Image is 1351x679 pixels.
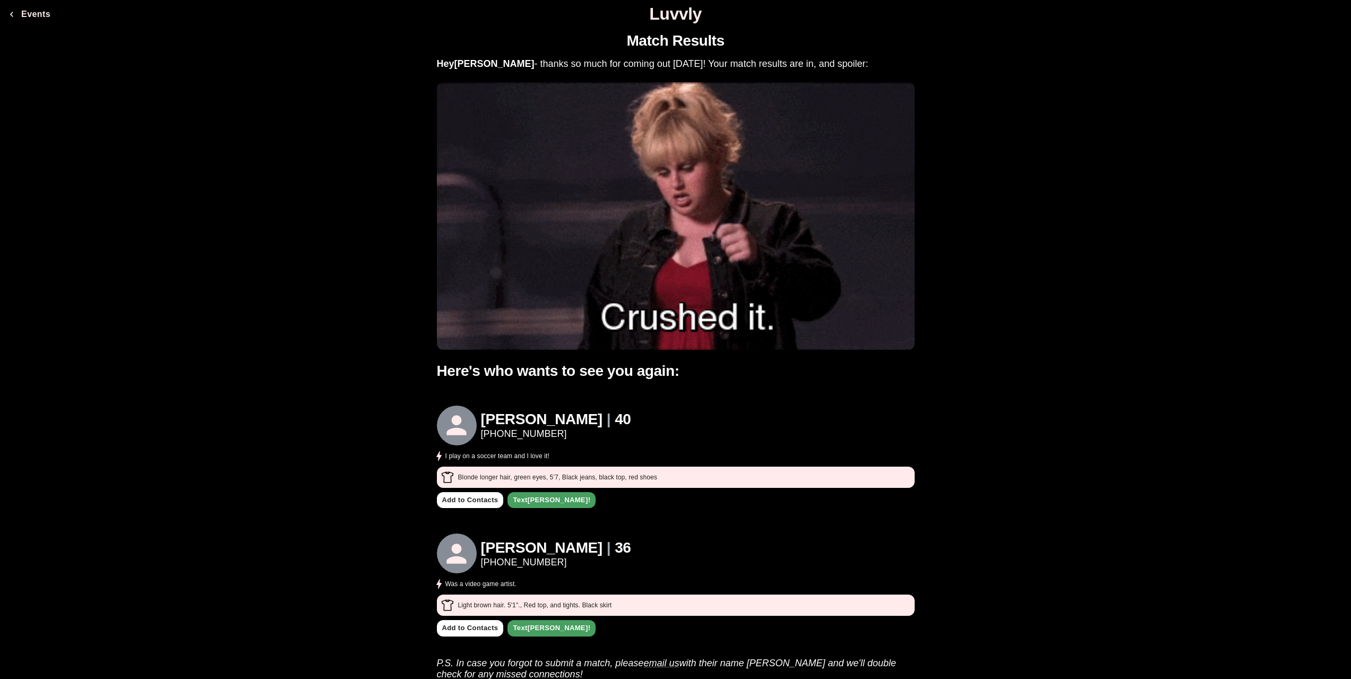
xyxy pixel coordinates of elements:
h1: | [607,539,610,557]
b: Hey [PERSON_NAME] [437,58,535,69]
a: Text[PERSON_NAME]! [507,620,596,637]
h1: | [607,411,610,428]
button: Events [4,4,55,25]
h1: 40 [615,411,631,428]
p: I play on a soccer team and I love it! [445,451,549,461]
p: Blonde longer hair, green eyes, 5’7 , Black jeans, black top, red shoes [458,472,657,482]
h1: [PERSON_NAME] [481,411,603,428]
a: Add to Contacts [437,620,504,637]
h1: [PERSON_NAME] [481,539,603,557]
p: Light brown hair. 5'1". , Red top, and tights. Black skirt [458,600,612,610]
h1: Match Results [626,32,724,50]
p: Was a video game artist. [445,579,517,589]
h1: 36 [615,539,631,557]
h1: Here's who wants to see you again: [437,363,915,380]
a: Add to Contacts [437,492,504,509]
a: [PHONE_NUMBER] [481,557,631,568]
a: email us [643,658,679,668]
h3: - thanks so much for coming out [DATE]! Your match results are in, and spoiler: [437,58,915,70]
a: Text[PERSON_NAME]! [507,492,596,509]
img: Pitch Perfect Crushed It GIF [437,82,915,350]
a: [PHONE_NUMBER] [481,428,631,440]
h1: Luvvly [4,4,1347,24]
